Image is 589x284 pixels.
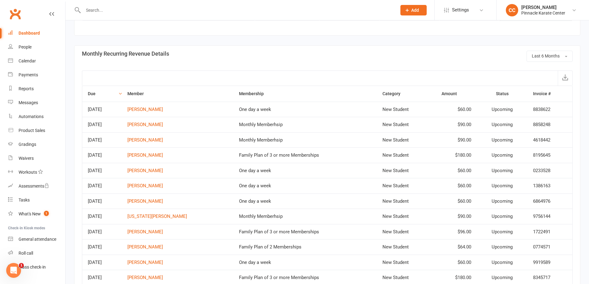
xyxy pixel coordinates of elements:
[82,102,122,117] td: [DATE]
[8,246,65,260] a: Roll call
[506,4,518,16] div: CC
[377,132,436,148] td: New Student
[6,263,21,278] iframe: Intercom live chat
[82,147,122,163] td: [DATE]
[81,6,392,15] input: Search...
[527,147,572,163] td: 8195645
[8,138,65,151] a: Gradings
[527,239,572,255] td: 0774571
[377,178,436,193] td: New Student
[19,114,44,119] div: Automations
[527,132,572,148] td: 4618442
[19,265,46,269] div: Class check-in
[19,211,41,216] div: What's New
[527,86,572,102] th: Invoice #
[8,232,65,246] a: General attendance kiosk mode
[82,132,122,148] td: [DATE]
[8,110,65,124] a: Automations
[482,214,522,219] div: Upcoming
[82,117,122,132] td: [DATE]
[127,198,163,204] a: [PERSON_NAME]
[436,117,477,132] td: $90.00
[19,263,24,268] span: 1
[233,224,377,239] td: Family Plan of 3 or more Memberships
[127,275,163,280] a: [PERSON_NAME]
[19,156,34,161] div: Waivers
[400,5,427,15] button: Add
[127,152,163,158] a: [PERSON_NAME]
[482,153,522,158] div: Upcoming
[8,68,65,82] a: Payments
[527,209,572,224] td: 9756144
[82,209,122,224] td: [DATE]
[377,102,436,117] td: New Student
[127,168,163,173] a: [PERSON_NAME]
[19,100,38,105] div: Messages
[527,224,572,239] td: 1722491
[377,86,436,102] th: Category
[521,5,565,10] div: [PERSON_NAME]
[8,165,65,179] a: Workouts
[19,170,37,175] div: Workouts
[82,51,323,57] h3: Monthly Recurring Revenue Details
[82,163,122,178] td: [DATE]
[527,193,572,209] td: 6864976
[19,197,30,202] div: Tasks
[482,122,522,127] div: Upcoming
[82,193,122,209] td: [DATE]
[8,26,65,40] a: Dashboard
[127,183,163,189] a: [PERSON_NAME]
[436,209,477,224] td: $90.00
[233,147,377,163] td: Family Plan of 3 or more Memberships
[8,124,65,138] a: Product Sales
[127,244,163,250] a: [PERSON_NAME]
[436,86,477,102] th: Amount
[482,138,522,143] div: Upcoming
[82,86,122,102] th: Due
[436,193,477,209] td: $60.00
[19,72,38,77] div: Payments
[233,86,377,102] th: Membership
[377,193,436,209] td: New Student
[527,117,572,132] td: 8858248
[8,96,65,110] a: Messages
[377,117,436,132] td: New Student
[82,255,122,270] td: [DATE]
[482,229,522,235] div: Upcoming
[19,142,36,147] div: Gradings
[127,122,163,127] a: [PERSON_NAME]
[452,3,469,17] span: Settings
[527,163,572,178] td: 0233528
[8,54,65,68] a: Calendar
[436,132,477,148] td: $90.00
[233,117,377,132] td: Monthly Memberhsip
[527,255,572,270] td: 9919589
[19,237,56,242] div: General attendance
[436,239,477,255] td: $64.00
[436,224,477,239] td: $96.00
[82,178,122,193] td: [DATE]
[8,179,65,193] a: Assessments
[482,107,522,112] div: Upcoming
[8,193,65,207] a: Tasks
[436,163,477,178] td: $60.00
[19,86,34,91] div: Reports
[122,86,233,102] th: Member
[8,40,65,54] a: People
[19,251,33,256] div: Roll call
[233,102,377,117] td: One day a week
[436,178,477,193] td: $60.00
[436,102,477,117] td: $60.00
[127,214,187,219] a: [US_STATE][PERSON_NAME]
[127,229,163,235] a: [PERSON_NAME]
[482,91,522,96] div: Status
[482,244,522,250] div: Upcoming
[19,58,36,63] div: Calendar
[127,260,163,265] a: [PERSON_NAME]
[482,199,522,204] div: Upcoming
[19,184,49,189] div: Assessments
[436,147,477,163] td: $180.00
[82,239,122,255] td: [DATE]
[377,209,436,224] td: New Student
[377,163,436,178] td: New Student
